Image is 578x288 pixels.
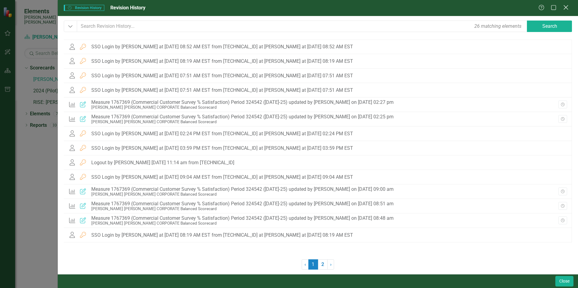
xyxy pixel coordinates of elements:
[91,59,353,64] div: SSO Login by [PERSON_NAME] at [DATE] 08:19 AM EST from [TECHNICAL_ID] at [PERSON_NAME] at [DATE] ...
[91,160,234,165] div: Logout by [PERSON_NAME] [DATE] 11:14 am from [TECHNICAL_ID]
[91,114,394,120] div: Measure 1767369 (Commercial Customer Survey % Satisfaction​) Period 324542 ([DATE]-25) updated by...
[91,174,353,180] div: SSO Login by [PERSON_NAME] at [DATE] 09:04 AM EST from [TECHNICAL_ID] at [PERSON_NAME] at [DATE] ...
[91,201,394,206] div: Measure 1767369 (Commercial Customer Survey % Satisfaction​) Period 324542 ([DATE]-25) updated by...
[91,216,394,221] div: Measure 1767369 (Commercial Customer Survey % Satisfaction​) Period 324542 ([DATE]-25) updated by...
[91,206,394,211] div: [PERSON_NAME] [PERSON_NAME] CORPORATE Balanced Scorecard
[110,5,145,11] span: Revision History
[91,232,353,238] div: SSO Login by [PERSON_NAME] at [DATE] 08:19 AM EST from [TECHNICAL_ID] at [PERSON_NAME] at [DATE] ...
[555,276,573,286] button: Close
[308,259,318,270] span: 1
[304,261,306,267] span: ‹
[473,21,523,31] div: 26 matching elements
[91,44,353,50] div: SSO Login by [PERSON_NAME] at [DATE] 08:52 AM EST from [TECHNICAL_ID] at [PERSON_NAME] at [DATE] ...
[91,146,353,151] div: SSO Login by [PERSON_NAME] at [DATE] 03:59 PM EST from [TECHNICAL_ID] at [PERSON_NAME] at [DATE] ...
[91,100,394,105] div: Measure 1767369 (Commercial Customer Survey % Satisfaction​) Period 324542 ([DATE]-25) updated by...
[91,131,353,136] div: SSO Login by [PERSON_NAME] at [DATE] 02:24 PM EST from [TECHNICAL_ID] at [PERSON_NAME] at [DATE] ...
[91,192,394,197] div: [PERSON_NAME] [PERSON_NAME] CORPORATE Balanced Scorecard
[527,21,572,32] button: Search
[91,120,394,124] div: [PERSON_NAME] [PERSON_NAME] CORPORATE Balanced Scorecard
[77,21,528,32] input: Search Revision History...
[330,261,332,267] span: ›
[91,88,353,93] div: SSO Login by [PERSON_NAME] at [DATE] 07:51 AM EST from [TECHNICAL_ID] at [PERSON_NAME] at [DATE] ...
[318,259,328,270] a: 2
[91,73,353,78] div: SSO Login by [PERSON_NAME] at [DATE] 07:51 AM EST from [TECHNICAL_ID] at [PERSON_NAME] at [DATE] ...
[91,105,394,110] div: [PERSON_NAME] [PERSON_NAME] CORPORATE Balanced Scorecard
[64,5,104,11] span: Revision History
[91,221,394,226] div: [PERSON_NAME] [PERSON_NAME] CORPORATE Balanced Scorecard
[91,187,394,192] div: Measure 1767369 (Commercial Customer Survey % Satisfaction​) Period 324542 ([DATE]-25) updated by...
